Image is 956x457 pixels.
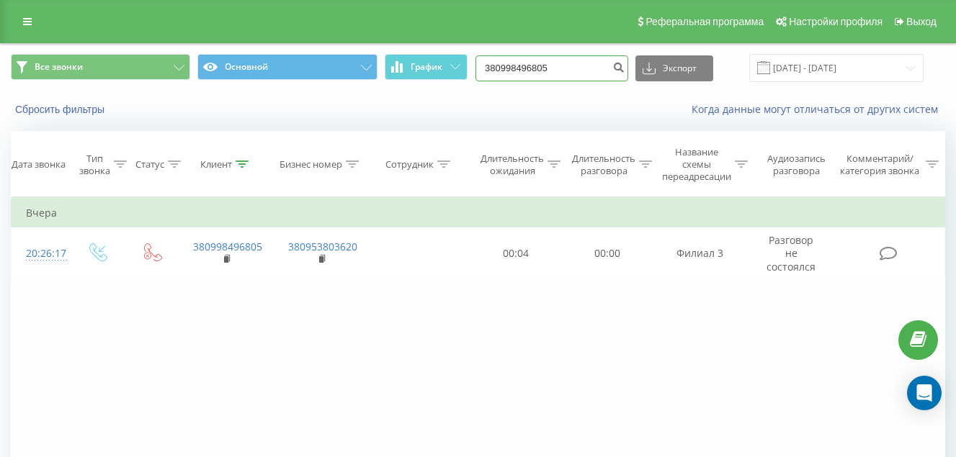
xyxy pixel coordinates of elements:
[193,240,262,253] a: 380998496805
[907,376,942,410] div: Open Intercom Messenger
[35,61,83,73] span: Все звонки
[79,153,110,177] div: Тип звонка
[197,54,377,80] button: Основной
[12,199,945,227] td: Вчера
[692,102,945,116] a: Когда данные могут отличаться от других систем
[838,153,922,177] div: Комментарий/категория звонка
[12,158,66,171] div: Дата звонка
[288,240,357,253] a: 380953803620
[135,158,164,171] div: Статус
[789,16,883,27] span: Настройки профиля
[26,240,55,268] div: 20:26:17
[280,158,342,171] div: Бизнес номер
[470,227,562,281] td: 00:04
[645,16,764,27] span: Реферальная программа
[761,153,832,177] div: Аудиозапись разговора
[653,227,748,281] td: Филиал 3
[200,158,232,171] div: Клиент
[385,158,434,171] div: Сотрудник
[662,146,731,183] div: Название схемы переадресации
[11,103,112,116] button: Сбросить фильтры
[11,54,190,80] button: Все звонки
[767,233,816,273] span: Разговор не состоялся
[572,153,635,177] div: Длительность разговора
[562,227,653,281] td: 00:00
[411,62,442,72] span: График
[635,55,713,81] button: Экспорт
[475,55,628,81] input: Поиск по номеру
[385,54,468,80] button: График
[906,16,937,27] span: Выход
[481,153,544,177] div: Длительность ожидания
